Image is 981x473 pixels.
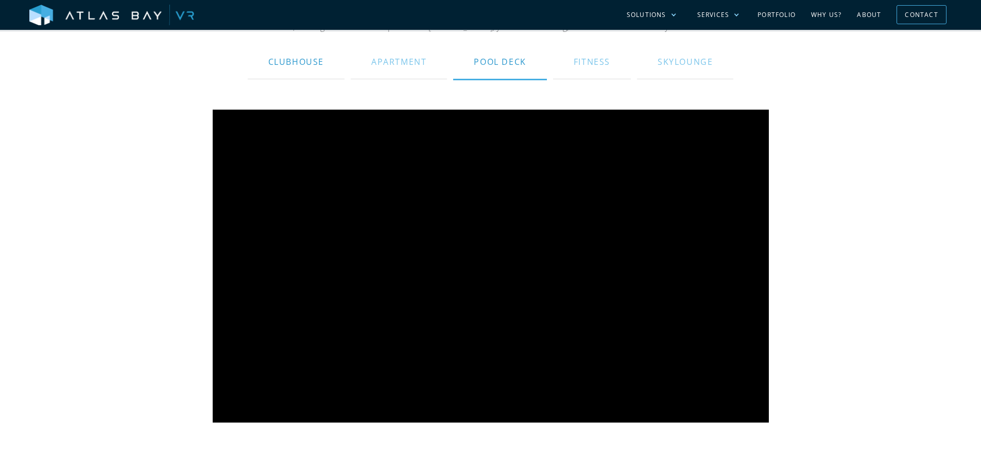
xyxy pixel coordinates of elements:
[371,49,426,74] div: Apartment
[268,49,324,74] div: Clubhouse
[897,5,946,24] a: Contact
[474,49,526,74] div: Pool Deck
[697,10,730,20] div: Services
[658,49,713,74] div: Skylounge
[627,10,666,20] div: Solutions
[905,7,938,23] div: Contact
[29,5,194,26] img: Atlas Bay VR Logo
[574,49,610,74] div: Fitness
